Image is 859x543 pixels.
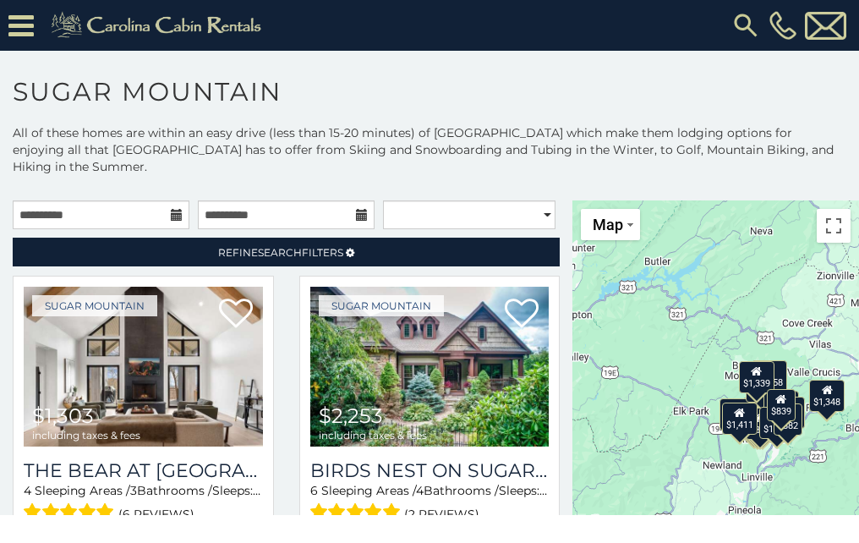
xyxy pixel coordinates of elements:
[218,246,343,259] span: Refine Filters
[730,10,761,41] img: search-regular.svg
[310,483,318,498] span: 6
[310,482,550,525] div: Sleeping Areas / Bathrooms / Sleeps:
[130,483,137,498] span: 3
[319,295,444,316] a: Sugar Mountain
[416,483,424,498] span: 4
[310,459,550,482] a: Birds Nest On Sugar Mountain
[721,403,757,435] div: $1,411
[24,483,31,498] span: 4
[738,360,774,392] div: $1,339
[24,482,263,525] div: Sleeping Areas / Bathrooms / Sleeps:
[24,287,263,447] img: The Bear At Sugar Mountain
[505,297,539,332] a: Add to favorites
[745,408,780,440] div: $2,253
[751,359,786,392] div: $1,058
[118,503,194,525] span: (6 reviews)
[776,396,805,428] div: $875
[593,216,623,233] span: Map
[759,406,795,438] div: $1,022
[32,403,94,428] span: $1,303
[319,403,383,428] span: $2,253
[258,246,302,259] span: Search
[581,209,640,240] button: Change map style
[773,403,802,436] div: $882
[765,11,801,40] a: [PHONE_NUMBER]
[310,287,550,447] img: Birds Nest On Sugar Mountain
[719,398,755,431] div: $1,448
[404,503,479,525] span: (2 reviews)
[13,238,560,266] a: RefineSearchFilters
[24,287,263,447] a: The Bear At Sugar Mountain $1,303 including taxes & fees
[767,389,796,421] div: $839
[32,295,157,316] a: Sugar Mountain
[817,209,851,243] button: Toggle fullscreen view
[745,407,774,439] div: $820
[42,8,276,42] img: Khaki-logo.png
[319,430,427,441] span: including taxes & fees
[310,287,550,447] a: Birds Nest On Sugar Mountain $2,253 including taxes & fees
[32,430,140,441] span: including taxes & fees
[809,379,845,411] div: $1,348
[24,459,263,482] h3: The Bear At Sugar Mountain
[24,459,263,482] a: The Bear At [GEOGRAPHIC_DATA]
[219,297,253,332] a: Add to favorites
